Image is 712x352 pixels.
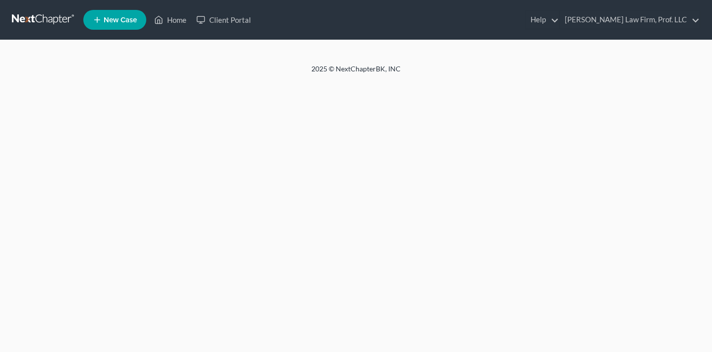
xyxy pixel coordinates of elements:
[526,11,559,29] a: Help
[560,11,700,29] a: [PERSON_NAME] Law Firm, Prof. LLC
[191,11,256,29] a: Client Portal
[149,11,191,29] a: Home
[73,64,639,82] div: 2025 © NextChapterBK, INC
[83,10,146,30] new-legal-case-button: New Case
